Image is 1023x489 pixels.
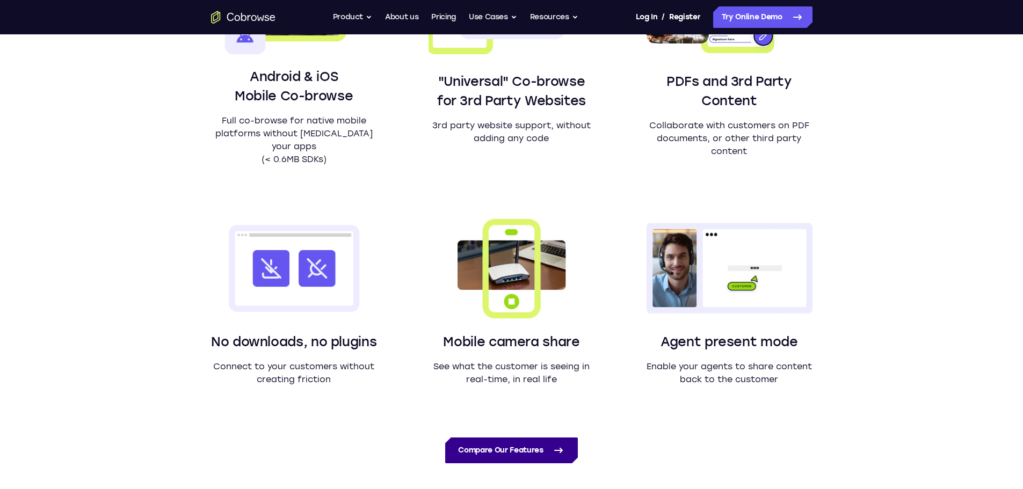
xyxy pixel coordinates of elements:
[713,6,812,28] a: Try Online Demo
[530,6,578,28] button: Resources
[469,6,517,28] button: Use Cases
[646,332,812,352] h3: Agent present mode
[669,6,700,28] a: Register
[429,217,594,319] img: An image representation of a mobile phone capturing video from its camera
[662,11,665,24] span: /
[429,360,594,386] p: See what the customer is seeing in real-time, in real life
[211,360,377,386] p: Connect to your customers without creating friction
[211,217,377,319] img: A browser window with two icons crossed out: download and plugin
[211,332,377,352] h3: No downloads, no plugins
[445,437,577,463] a: Compare Our Features
[333,6,373,28] button: Product
[385,6,418,28] a: About us
[429,119,594,145] p: 3rd party website support, without adding any code
[636,6,657,28] a: Log In
[429,332,594,352] h3: Mobile camera share
[431,6,456,28] a: Pricing
[646,119,812,158] p: Collaborate with customers on PDF documents, or other third party content
[211,114,377,166] p: Full co-browse for native mobile platforms without [MEDICAL_DATA] your apps (< 0.6MB SDKs)
[211,11,275,24] a: Go to the home page
[646,72,812,111] h3: PDFs and 3rd Party Content
[429,72,594,111] h3: "Universal" Co-browse for 3rd Party Websites
[211,67,377,106] h3: Android & iOS Mobile Co-browse
[646,217,812,319] img: An agent to the left presenting their screen to a customer
[646,360,812,386] p: Enable your agents to share content back to the customer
